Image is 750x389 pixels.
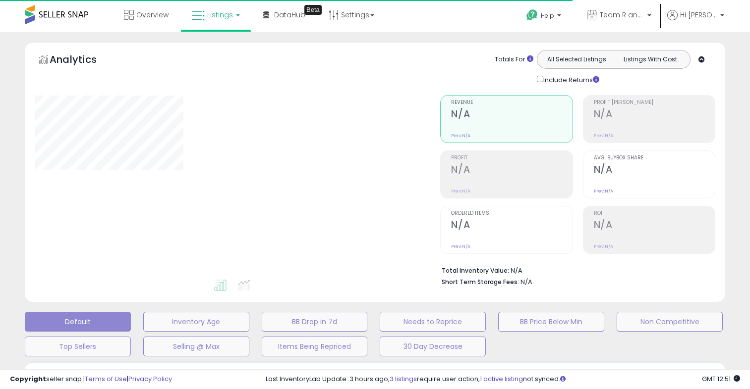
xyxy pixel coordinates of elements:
button: BB Price Below Min [498,312,604,332]
button: Non Competitive [617,312,723,332]
span: Avg. Buybox Share [594,155,715,161]
a: Help [519,1,571,32]
button: Inventory Age [143,312,249,332]
h2: N/A [451,219,572,233]
button: 30 Day Decrease [380,337,486,356]
small: Prev: N/A [594,133,613,139]
span: Listings [207,10,233,20]
i: Get Help [526,9,538,21]
small: Prev: N/A [594,243,613,249]
div: Totals For [495,55,533,64]
a: Hi [PERSON_NAME] [667,10,724,32]
h2: N/A [451,108,572,122]
span: DataHub [274,10,305,20]
small: Prev: N/A [451,243,470,249]
button: Selling @ Max [143,337,249,356]
small: Prev: N/A [451,188,470,194]
button: Listings With Cost [613,53,687,66]
span: N/A [520,277,532,287]
li: N/A [442,264,708,276]
span: Hi [PERSON_NAME] [680,10,717,20]
span: ROI [594,211,715,216]
button: Items Being Repriced [262,337,368,356]
button: All Selected Listings [540,53,614,66]
span: Revenue [451,100,572,105]
small: Prev: N/A [451,133,470,139]
span: Profit [PERSON_NAME] [594,100,715,105]
h2: N/A [594,164,715,177]
span: Profit [451,155,572,161]
div: Tooltip anchor [304,5,322,15]
b: Total Inventory Value: [442,266,509,275]
small: Prev: N/A [594,188,613,194]
h2: N/A [594,108,715,122]
b: Short Term Storage Fees: [442,278,519,286]
span: Ordered Items [451,211,572,216]
h5: Analytics [50,52,116,69]
button: Default [25,312,131,332]
h2: N/A [451,164,572,177]
span: Help [541,11,554,20]
div: seller snap | | [10,375,172,384]
button: BB Drop in 7d [262,312,368,332]
span: Overview [136,10,169,20]
button: Top Sellers [25,337,131,356]
button: Needs to Reprice [380,312,486,332]
strong: Copyright [10,374,46,384]
div: Include Returns [529,74,611,85]
span: Team R and R [600,10,644,20]
h2: N/A [594,219,715,233]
